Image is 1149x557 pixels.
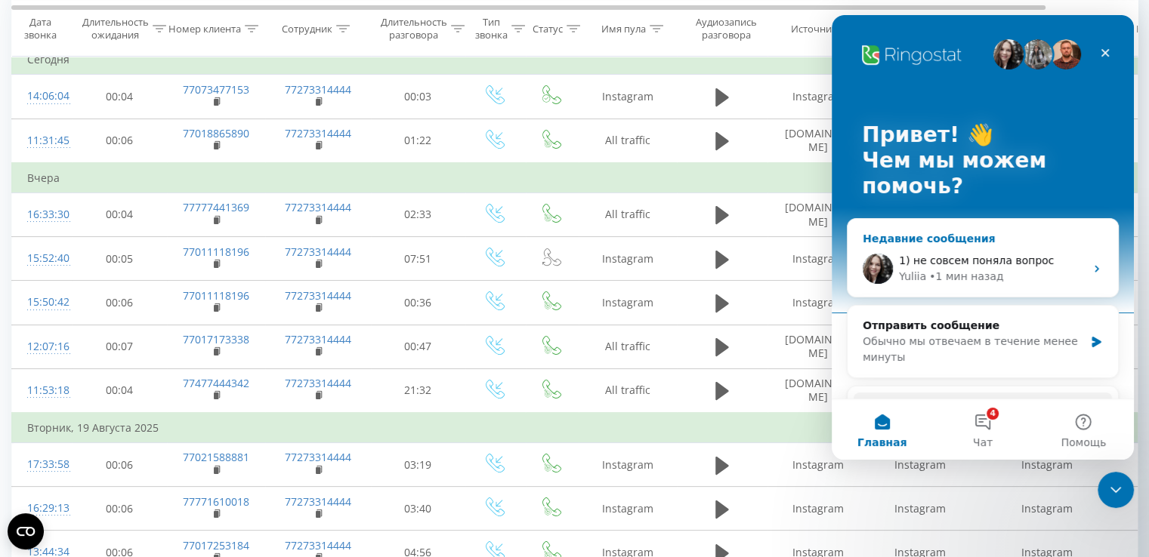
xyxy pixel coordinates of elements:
[579,118,677,163] td: All traffic
[601,22,646,35] div: Имя пула
[82,16,149,42] div: Длительность ожидания
[27,126,57,155] div: 11:31:45
[8,513,44,549] button: Open CMP widget
[371,237,465,281] td: 07:51
[768,325,869,368] td: [DOMAIN_NAME]
[579,75,677,118] td: Instagram
[768,118,869,163] td: [DOMAIN_NAME]
[73,368,167,413] td: 00:04
[183,245,249,259] a: 77011118196
[371,368,465,413] td: 21:32
[690,16,763,42] div: Аудиозапись разговора
[183,332,249,346] a: 77017173338
[183,450,249,464] a: 77021588881
[768,487,869,531] td: Instagram
[579,192,677,236] td: All traffic
[27,332,57,362] div: 12:07:16
[285,538,351,552] a: 77273314444
[285,450,351,464] a: 77273314444
[27,376,57,405] div: 11:53:18
[27,82,57,111] div: 14:06:04
[371,325,465,368] td: 00:47
[579,281,677,325] td: Instagram
[579,237,677,281] td: Instagram
[579,368,677,413] td: All traffic
[285,288,351,303] a: 77273314444
[27,494,57,523] div: 16:29:13
[285,82,351,97] a: 77273314444
[579,487,677,531] td: Instagram
[183,200,249,214] a: 77777441369
[73,325,167,368] td: 00:07
[371,192,465,236] td: 02:33
[285,376,351,390] a: 77273314444
[282,22,332,35] div: Сотрудник
[381,16,447,42] div: Длительность разговора
[768,75,869,118] td: Instagram
[285,494,351,509] a: 77273314444
[285,200,351,214] a: 77273314444
[183,288,249,303] a: 77011118196
[183,494,249,509] a: 77771610018
[971,443,1123,487] td: Instagram
[73,487,167,531] td: 00:06
[73,118,167,163] td: 00:06
[869,487,971,531] td: Instagram
[183,126,249,140] a: 77018865890
[183,82,249,97] a: 77073477153
[768,237,869,281] td: Instagram
[768,443,869,487] td: Instagram
[73,237,167,281] td: 00:05
[371,487,465,531] td: 03:40
[791,22,837,35] div: Источник
[285,126,351,140] a: 77273314444
[371,118,465,163] td: 01:22
[971,487,1123,531] td: Instagram
[1098,472,1134,508] iframe: Intercom live chat
[768,281,869,325] td: Instagram
[768,192,869,236] td: [DOMAIN_NAME]
[73,75,167,118] td: 00:04
[475,16,508,42] div: Тип звонка
[168,22,241,35] div: Номер клиента
[27,200,57,229] div: 16:33:30
[27,288,57,317] div: 15:50:42
[869,443,971,487] td: Instagram
[768,368,869,413] td: [DOMAIN_NAME]
[73,443,167,487] td: 00:06
[579,325,677,368] td: All traffic
[73,192,167,236] td: 00:04
[533,22,563,35] div: Статус
[371,443,465,487] td: 03:19
[371,281,465,325] td: 00:36
[832,15,1134,460] iframe: Intercom live chat
[27,244,57,273] div: 15:52:40
[579,443,677,487] td: Instagram
[27,450,57,479] div: 17:33:58
[285,332,351,346] a: 77273314444
[183,376,249,390] a: 77477444342
[285,245,351,259] a: 77273314444
[371,75,465,118] td: 00:03
[73,281,167,325] td: 00:06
